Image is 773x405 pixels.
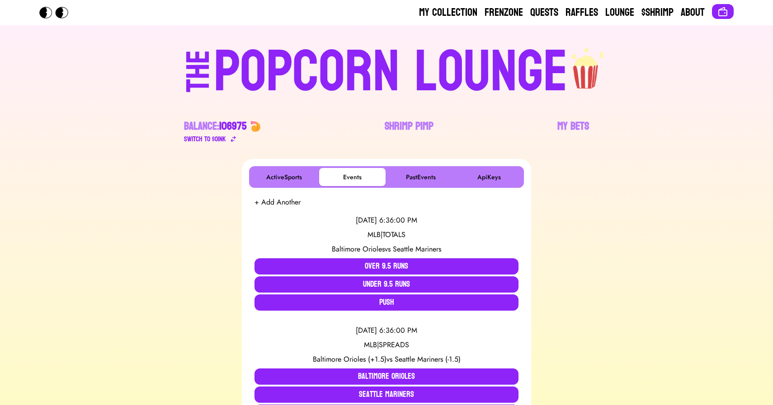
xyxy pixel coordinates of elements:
[319,168,386,186] button: Events
[255,197,301,208] button: + Add Another
[530,5,558,20] a: Quests
[681,5,705,20] a: About
[182,50,215,110] div: THE
[568,40,605,90] img: popcorn
[385,119,434,144] a: Shrimp Pimp
[395,354,461,364] span: Seattle Mariners (-1.5)
[39,7,75,19] img: Popcorn
[255,244,518,255] div: vs
[255,340,518,350] div: MLB | SPREADS
[255,276,518,293] button: Under 9.5 Runs
[219,116,246,136] span: 106975
[387,168,454,186] button: PastEvents
[557,119,589,144] a: My Bets
[255,229,518,240] div: MLB | TOTALS
[184,134,226,144] div: Switch to $ OINK
[255,294,518,311] button: Push
[251,168,317,186] button: ActiveSports
[255,215,518,226] div: [DATE] 6:36:00 PM
[313,354,386,364] span: Baltimore Orioles (+1.5)
[108,40,665,101] a: THEPOPCORN LOUNGEpopcorn
[332,244,385,254] span: Baltimore Orioles
[255,368,518,385] button: Baltimore Orioles
[184,119,246,134] div: Balance:
[456,168,522,186] button: ApiKeys
[250,121,261,132] img: 🍤
[641,5,674,20] a: $Shrimp
[419,5,477,20] a: My Collection
[255,354,518,365] div: vs
[214,43,568,101] div: POPCORN LOUNGE
[605,5,634,20] a: Lounge
[717,6,728,17] img: Connect wallet
[255,258,518,275] button: Over 9.5 Runs
[566,5,598,20] a: Raffles
[255,386,518,403] button: Seattle Mariners
[255,325,518,336] div: [DATE] 6:36:00 PM
[393,244,441,254] span: Seattle Mariners
[485,5,523,20] a: Frenzone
